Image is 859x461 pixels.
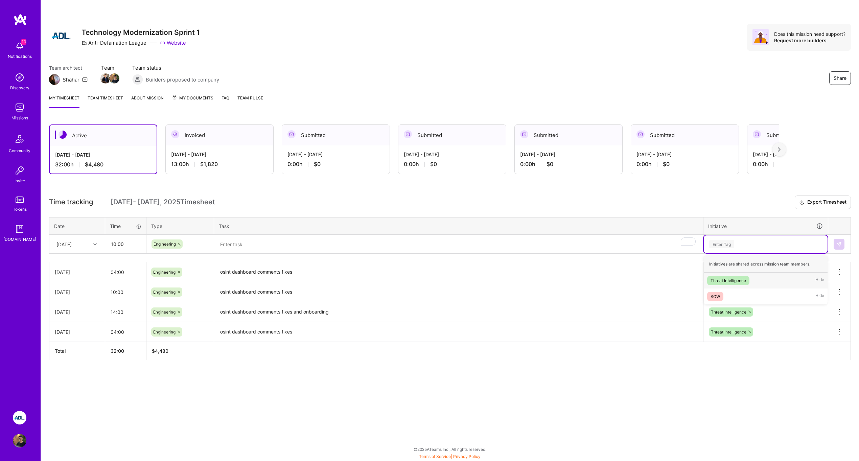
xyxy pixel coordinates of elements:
[154,241,176,247] span: Engineering
[105,342,146,360] th: 32:00
[13,39,26,53] img: bell
[815,292,824,301] span: Hide
[49,64,88,71] span: Team architect
[778,147,781,152] img: right
[55,308,99,316] div: [DATE]
[101,64,119,71] span: Team
[711,309,746,315] span: Threat Intelligence
[49,217,105,235] th: Date
[105,283,146,301] input: HH:MM
[774,31,845,37] div: Does this mission need support?
[14,14,27,26] img: logo
[132,74,143,85] img: Builders proposed to company
[704,256,828,273] div: Initiatives are shared across mission team members.
[171,130,179,138] img: Invoiced
[153,270,176,275] span: Engineering
[214,217,703,235] th: Task
[636,130,645,138] img: Submitted
[520,161,617,168] div: 0:00 h
[56,240,72,248] div: [DATE]
[753,151,850,158] div: [DATE] - [DATE]
[13,101,26,114] img: teamwork
[146,217,214,235] th: Type
[55,328,99,336] div: [DATE]
[93,243,97,246] i: icon Chevron
[836,241,842,247] img: Submit
[13,164,26,177] img: Invite
[13,206,27,213] div: Tokens
[799,199,805,206] i: icon Download
[85,161,103,168] span: $4,480
[101,73,110,84] a: Team Member Avatar
[631,125,739,145] div: Submitted
[50,125,157,146] div: Active
[172,94,213,108] a: My Documents
[774,37,845,44] div: Request more builders
[55,161,151,168] div: 32:00 h
[110,223,141,230] div: Time
[82,40,87,46] i: icon CompanyGray
[829,71,851,85] button: Share
[430,161,437,168] span: $0
[111,198,215,206] span: [DATE] - [DATE] , 2025 Timesheet
[16,197,24,203] img: tokens
[132,64,219,71] span: Team status
[13,434,26,447] img: User Avatar
[153,329,176,335] span: Engineering
[547,161,553,168] span: $0
[215,303,702,321] textarea: osint dashboard comments fixes and onboarding
[11,131,28,147] img: Community
[49,342,105,360] th: Total
[709,239,734,249] div: Enter Tag
[10,84,29,91] div: Discovery
[215,283,702,301] textarea: osint dashboard comments fixes
[287,151,384,158] div: [DATE] - [DATE]
[15,177,25,184] div: Invite
[13,71,26,84] img: discovery
[398,125,506,145] div: Submitted
[834,75,846,82] span: Share
[747,125,855,145] div: Submitted
[160,39,186,46] a: Website
[131,94,164,108] a: About Mission
[55,269,99,276] div: [DATE]
[59,131,67,139] img: Active
[49,74,60,85] img: Team Architect
[13,411,26,424] img: ADL: Technology Modernization Sprint 1
[3,236,36,243] div: [DOMAIN_NAME]
[453,454,481,459] a: Privacy Policy
[282,125,390,145] div: Submitted
[711,329,746,335] span: Threat Intelligence
[419,454,481,459] span: |
[314,161,321,168] span: $0
[106,235,146,253] input: HH:MM
[520,151,617,158] div: [DATE] - [DATE]
[153,290,176,295] span: Engineering
[105,263,146,281] input: HH:MM
[753,130,761,138] img: Submitted
[49,198,93,206] span: Time tracking
[215,263,702,281] textarea: osint dashboard comments fixes
[171,161,268,168] div: 13:00 h
[82,77,88,82] i: icon Mail
[55,289,99,296] div: [DATE]
[663,161,670,168] span: $0
[200,161,218,168] span: $1,820
[9,147,30,154] div: Community
[753,161,850,168] div: 0:00 h
[520,130,528,138] img: Submitted
[55,151,151,158] div: [DATE] - [DATE]
[708,222,823,230] div: Initiative
[237,94,263,108] a: Team Pulse
[636,161,733,168] div: 0:00 h
[711,293,720,300] div: SOW
[222,94,229,108] a: FAQ
[636,151,733,158] div: [DATE] - [DATE]
[100,73,111,84] img: Team Member Avatar
[49,24,73,48] img: Company Logo
[237,95,263,100] span: Team Pulse
[166,125,273,145] div: Invoiced
[795,195,851,209] button: Export Timesheet
[41,441,859,458] div: © 2025 ATeams Inc., All rights reserved.
[8,53,32,60] div: Notifications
